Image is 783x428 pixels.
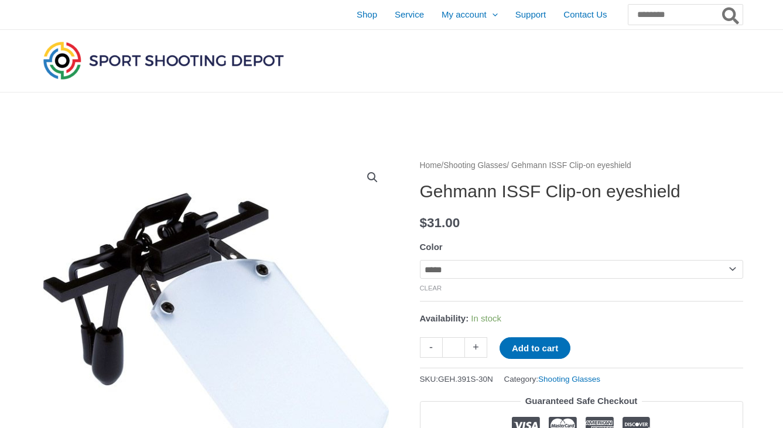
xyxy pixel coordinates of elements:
a: Shooting Glasses [443,161,507,170]
label: Color [420,242,443,252]
span: Category: [504,372,600,386]
span: SKU: [420,372,493,386]
span: GEH.391S-30N [438,375,493,384]
span: In stock [471,313,501,323]
bdi: 31.00 [420,215,460,230]
a: Shooting Glasses [538,375,600,384]
a: Clear options [420,285,442,292]
a: + [465,337,487,358]
a: Home [420,161,442,170]
img: Sport Shooting Depot [40,39,286,82]
h1: Gehmann ISSF Clip-on eyeshield [420,181,743,202]
input: Product quantity [442,337,465,358]
a: - [420,337,442,358]
nav: Breadcrumb [420,158,743,173]
span: $ [420,215,428,230]
button: Add to cart [500,337,570,359]
button: Search [720,5,743,25]
span: Availability: [420,313,469,323]
legend: Guaranteed Safe Checkout [521,393,642,409]
a: View full-screen image gallery [362,167,383,188]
